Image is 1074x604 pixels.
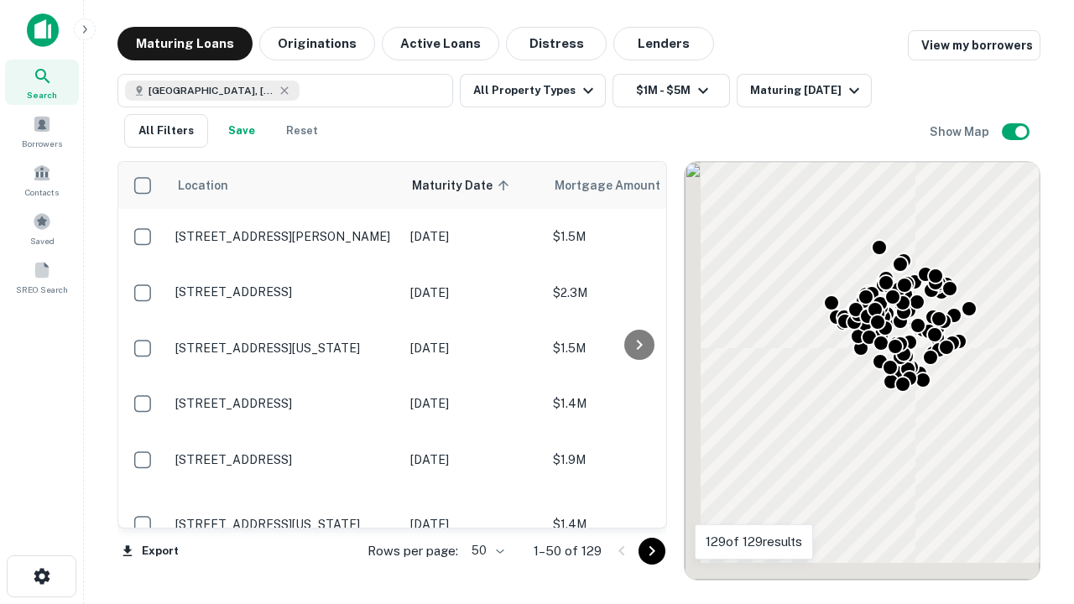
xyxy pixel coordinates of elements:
span: Mortgage Amount [555,175,682,195]
p: [STREET_ADDRESS][US_STATE] [175,517,394,532]
span: Location [177,175,228,195]
p: 1–50 of 129 [534,541,602,561]
div: Maturing [DATE] [750,81,864,101]
span: [GEOGRAPHIC_DATA], [GEOGRAPHIC_DATA], [GEOGRAPHIC_DATA] [149,83,274,98]
button: Go to next page [639,538,665,565]
p: $2.3M [553,284,721,302]
p: $1.4M [553,515,721,534]
button: Distress [506,27,607,60]
p: Rows per page: [368,541,458,561]
a: Contacts [5,157,79,202]
span: Borrowers [22,137,62,150]
iframe: Chat Widget [990,470,1074,550]
span: Contacts [25,185,59,199]
button: Export [117,539,183,564]
p: [STREET_ADDRESS][PERSON_NAME] [175,229,394,244]
p: [DATE] [410,284,536,302]
h6: Show Map [930,122,992,141]
button: Save your search to get updates of matches that match your search criteria. [215,114,268,148]
p: $1.9M [553,450,721,469]
th: Maturity Date [402,162,545,209]
th: Location [167,162,402,209]
button: Lenders [613,27,714,60]
p: $1.4M [553,394,721,413]
button: Active Loans [382,27,499,60]
p: [STREET_ADDRESS] [175,284,394,299]
a: Borrowers [5,108,79,154]
p: [STREET_ADDRESS][US_STATE] [175,341,394,356]
a: Search [5,60,79,105]
img: capitalize-icon.png [27,13,59,47]
th: Mortgage Amount [545,162,729,209]
button: Maturing [DATE] [737,74,872,107]
p: [STREET_ADDRESS] [175,452,394,467]
p: [STREET_ADDRESS] [175,396,394,411]
button: [GEOGRAPHIC_DATA], [GEOGRAPHIC_DATA], [GEOGRAPHIC_DATA] [117,74,453,107]
button: $1M - $5M [613,74,730,107]
a: SREO Search [5,254,79,299]
a: Saved [5,206,79,251]
p: [DATE] [410,394,536,413]
button: Reset [275,114,329,148]
button: Maturing Loans [117,27,253,60]
p: [DATE] [410,339,536,357]
p: [DATE] [410,450,536,469]
button: All Property Types [460,74,606,107]
span: Search [27,88,57,102]
span: Saved [30,234,55,247]
button: Originations [259,27,375,60]
div: 0 0 [685,162,1040,580]
button: All Filters [124,114,208,148]
span: SREO Search [16,283,68,296]
p: 129 of 129 results [706,532,802,552]
a: View my borrowers [908,30,1040,60]
div: 50 [465,539,507,563]
p: [DATE] [410,515,536,534]
p: [DATE] [410,227,536,246]
p: $1.5M [553,339,721,357]
p: $1.5M [553,227,721,246]
span: Maturity Date [412,175,514,195]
